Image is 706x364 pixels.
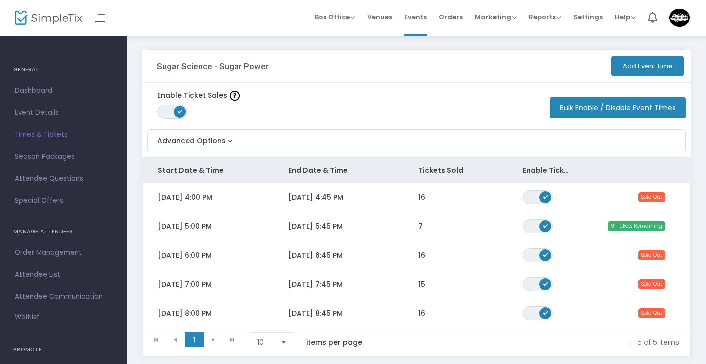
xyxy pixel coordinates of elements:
[15,128,112,141] span: Times & Tickets
[315,12,355,22] span: Box Office
[15,312,40,322] span: Waitlist
[15,150,112,163] span: Season Packages
[543,281,548,286] span: ON
[158,192,212,202] span: [DATE] 4:00 PM
[158,279,212,289] span: [DATE] 7:00 PM
[13,60,114,80] h4: GENERAL
[288,250,343,260] span: [DATE] 6:45 PM
[573,4,603,30] span: Settings
[158,250,212,260] span: [DATE] 6:00 PM
[404,4,427,30] span: Events
[13,340,114,360] h4: PROMOTE
[143,158,273,183] th: Start Date & Time
[439,4,463,30] span: Orders
[15,106,112,119] span: Event Details
[273,158,404,183] th: End Date & Time
[508,158,586,183] th: Enable Ticket Sales
[638,279,665,289] span: Sold Out
[615,12,636,22] span: Help
[15,268,112,281] span: Attendee List
[230,91,240,101] img: question-mark
[403,158,508,183] th: Tickets Sold
[418,250,425,260] span: 16
[475,12,517,22] span: Marketing
[543,252,548,257] span: ON
[543,194,548,199] span: ON
[367,4,392,30] span: Venues
[158,221,212,231] span: [DATE] 5:00 PM
[143,158,690,328] div: Data table
[13,222,114,242] h4: MANAGE ATTENDEES
[529,12,561,22] span: Reports
[15,172,112,185] span: Attendee Questions
[288,279,343,289] span: [DATE] 7:45 PM
[15,194,112,207] span: Special Offers
[638,308,665,318] span: Sold Out
[277,333,291,352] button: Select
[608,221,665,231] span: 9 Tickets Remaining
[550,97,686,118] button: Bulk Enable / Disable Event Times
[418,279,425,289] span: 15
[611,56,684,76] button: Add Event Time
[638,250,665,260] span: Sold Out
[288,192,343,202] span: [DATE] 4:45 PM
[178,109,183,114] span: ON
[288,221,343,231] span: [DATE] 5:45 PM
[418,221,423,231] span: 7
[15,84,112,97] span: Dashboard
[158,308,212,318] span: [DATE] 8:00 PM
[543,310,548,315] span: ON
[383,332,679,352] kendo-pager-info: 1 - 5 of 5 items
[15,246,112,259] span: Order Management
[543,223,548,228] span: ON
[638,192,665,202] span: Sold Out
[418,192,425,202] span: 16
[157,90,240,101] label: Enable Ticket Sales
[288,308,343,318] span: [DATE] 8:45 PM
[418,308,425,318] span: 16
[257,337,273,347] span: 10
[306,337,362,347] label: items per page
[157,61,269,71] h3: Sugar Science - Sugar Power
[185,332,204,347] span: Page 1
[148,130,235,146] button: Advanced Options
[15,290,112,303] span: Attendee Communication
